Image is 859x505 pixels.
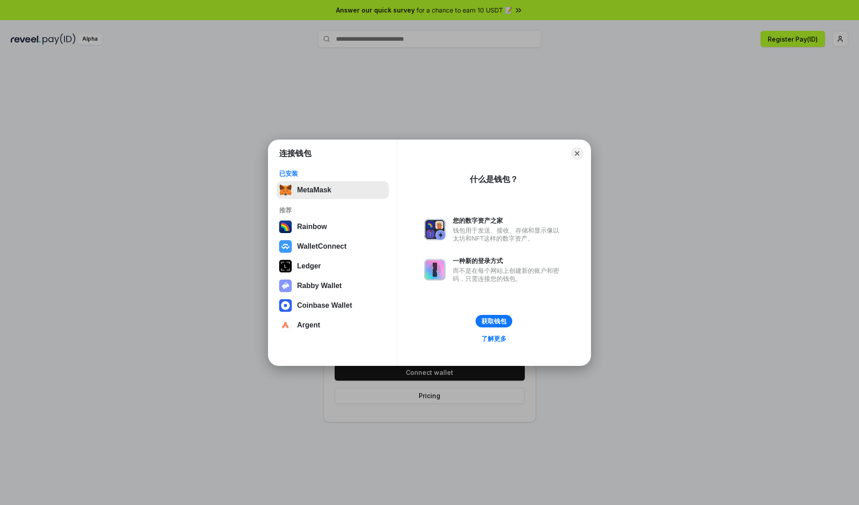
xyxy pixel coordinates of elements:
[297,301,352,310] div: Coinbase Wallet
[297,242,347,250] div: WalletConnect
[279,299,292,312] img: svg+xml,%3Csvg%20width%3D%2228%22%20height%3D%2228%22%20viewBox%3D%220%200%2028%2028%22%20fill%3D...
[476,315,512,327] button: 获取钱包
[276,218,389,236] button: Rainbow
[481,335,506,343] div: 了解更多
[297,282,342,290] div: Rabby Wallet
[279,206,386,214] div: 推荐
[279,280,292,292] img: svg+xml,%3Csvg%20xmlns%3D%22http%3A%2F%2Fwww.w3.org%2F2000%2Fsvg%22%20fill%3D%22none%22%20viewBox...
[481,317,506,325] div: 获取钱包
[279,221,292,233] img: svg+xml,%3Csvg%20width%3D%22120%22%20height%3D%22120%22%20viewBox%3D%220%200%20120%20120%22%20fil...
[276,181,389,199] button: MetaMask
[276,257,389,275] button: Ledger
[279,260,292,272] img: svg+xml,%3Csvg%20xmlns%3D%22http%3A%2F%2Fwww.w3.org%2F2000%2Fsvg%22%20width%3D%2228%22%20height%3...
[453,226,564,242] div: 钱包用于发送、接收、存储和显示像以太坊和NFT这样的数字资产。
[453,216,564,225] div: 您的数字资产之家
[453,267,564,283] div: 而不是在每个网站上创建新的账户和密码，只需连接您的钱包。
[424,259,446,280] img: svg+xml,%3Csvg%20xmlns%3D%22http%3A%2F%2Fwww.w3.org%2F2000%2Fsvg%22%20fill%3D%22none%22%20viewBox...
[470,174,518,185] div: 什么是钱包？
[571,147,583,160] button: Close
[276,277,389,295] button: Rabby Wallet
[276,238,389,255] button: WalletConnect
[424,219,446,240] img: svg+xml,%3Csvg%20xmlns%3D%22http%3A%2F%2Fwww.w3.org%2F2000%2Fsvg%22%20fill%3D%22none%22%20viewBox...
[276,297,389,314] button: Coinbase Wallet
[279,240,292,253] img: svg+xml,%3Csvg%20width%3D%2228%22%20height%3D%2228%22%20viewBox%3D%220%200%2028%2028%22%20fill%3D...
[276,316,389,334] button: Argent
[279,148,311,159] h1: 连接钱包
[297,223,327,231] div: Rainbow
[453,257,564,265] div: 一种新的登录方式
[297,262,321,270] div: Ledger
[476,333,512,344] a: 了解更多
[279,184,292,196] img: svg+xml,%3Csvg%20fill%3D%22none%22%20height%3D%2233%22%20viewBox%3D%220%200%2035%2033%22%20width%...
[297,186,331,194] div: MetaMask
[297,321,320,329] div: Argent
[279,319,292,331] img: svg+xml,%3Csvg%20width%3D%2228%22%20height%3D%2228%22%20viewBox%3D%220%200%2028%2028%22%20fill%3D...
[279,170,386,178] div: 已安装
